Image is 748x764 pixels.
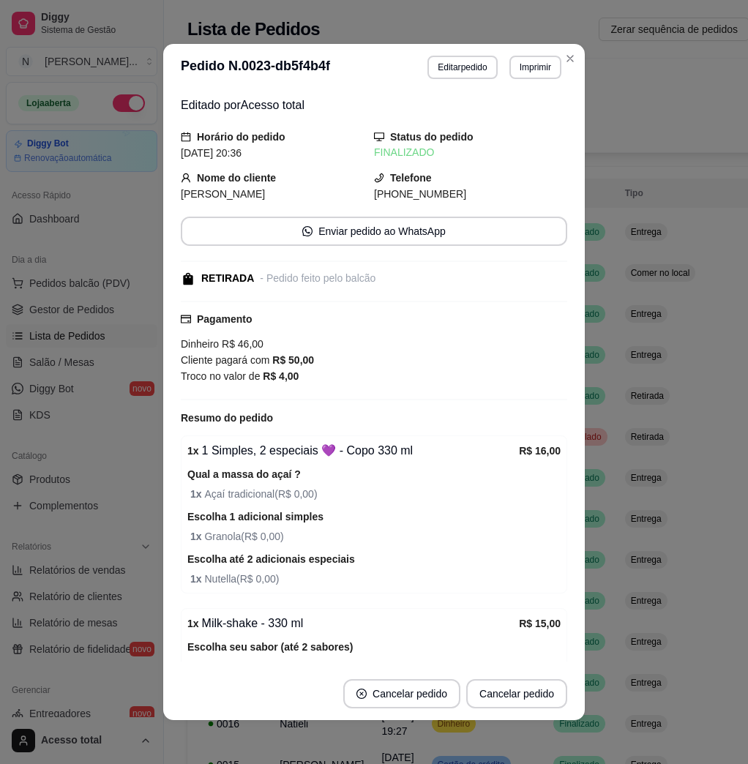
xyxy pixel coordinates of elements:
[260,271,375,286] div: - Pedido feito pelo balcão
[187,445,199,457] strong: 1 x
[190,528,561,544] span: Granola ( R$ 0,00 )
[181,147,242,159] span: [DATE] 20:36
[181,99,304,111] span: Editado por Acesso total
[181,56,330,79] h3: Pedido N. 0023-db5f4b4f
[427,56,497,79] button: Editarpedido
[219,338,263,350] span: R$ 46,00
[190,661,204,673] strong: 1 x
[181,412,273,424] strong: Resumo do pedido
[390,131,474,143] strong: Status do pedido
[374,188,466,200] span: [PHONE_NUMBER]
[181,173,191,183] span: user
[190,571,561,587] span: Nutella ( R$ 0,00 )
[190,573,204,585] strong: 1 x
[181,354,272,366] span: Cliente pagará com
[197,172,276,184] strong: Nome do cliente
[187,553,355,565] strong: Escolha até 2 adicionais especiais
[187,615,519,632] div: Milk-shake - 330 ml
[356,689,367,699] span: close-circle
[187,618,199,629] strong: 1 x
[519,445,561,457] strong: R$ 16,00
[343,679,460,708] button: close-circleCancelar pedido
[197,131,285,143] strong: Horário do pedido
[263,370,299,382] strong: R$ 4,00
[190,486,561,502] span: Açaí tradicional ( R$ 0,00 )
[374,145,567,160] div: FINALIZADO
[197,313,252,325] strong: Pagamento
[181,132,191,142] span: calendar
[187,511,323,523] strong: Escolha 1 adicional simples
[190,531,204,542] strong: 1 x
[181,188,265,200] span: [PERSON_NAME]
[519,618,561,629] strong: R$ 15,00
[187,442,519,460] div: 1 Simples, 2 especiais 💜 - Copo 330 ml
[181,338,219,350] span: Dinheiro
[509,56,561,79] button: Imprimir
[190,488,204,500] strong: 1 x
[181,314,191,324] span: credit-card
[187,641,353,653] strong: Escolha seu sabor (até 2 sabores)
[187,468,301,480] strong: Qual a massa do açaí ?
[201,271,254,286] div: RETIRADA
[558,47,582,70] button: Close
[390,172,432,184] strong: Telefone
[181,370,263,382] span: Troco no valor de
[190,659,561,675] span: Floresta Negra ( R$ 0,00 )
[302,226,313,236] span: whats-app
[466,679,567,708] button: Cancelar pedido
[272,354,314,366] strong: R$ 50,00
[374,132,384,142] span: desktop
[181,217,567,246] button: whats-appEnviar pedido ao WhatsApp
[374,173,384,183] span: phone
